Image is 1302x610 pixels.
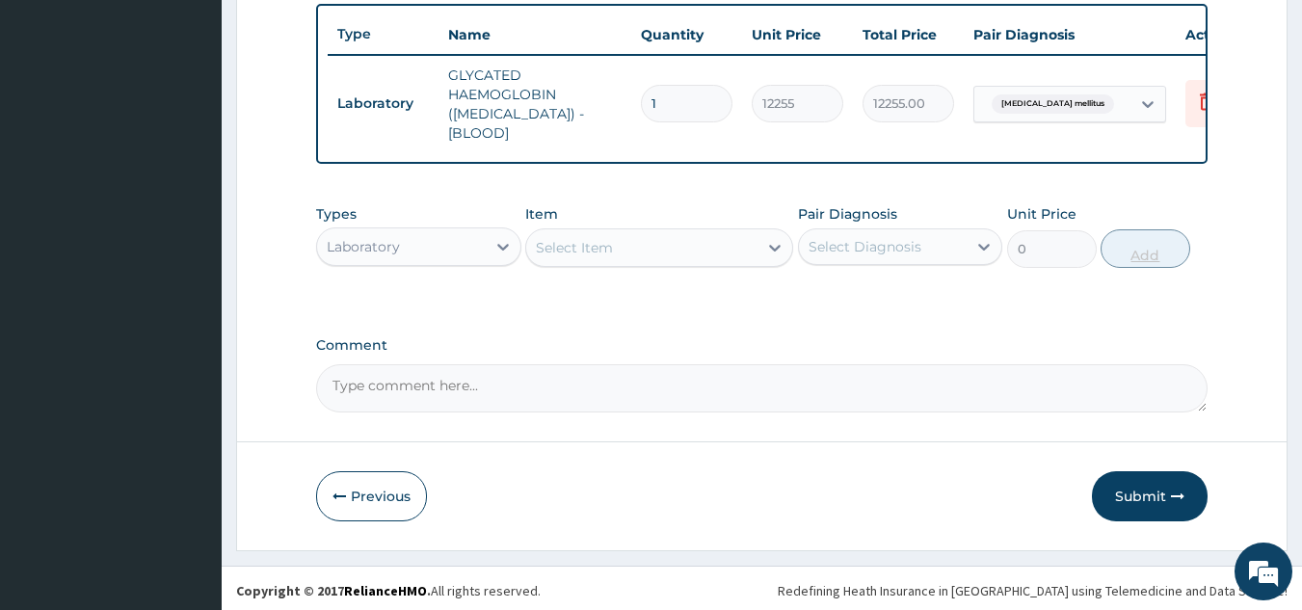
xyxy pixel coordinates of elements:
label: Item [525,204,558,224]
span: [MEDICAL_DATA] mellitus [992,94,1114,114]
label: Types [316,206,357,223]
th: Total Price [853,15,964,54]
th: Quantity [631,15,742,54]
div: Chat with us now [100,108,324,133]
div: Select Item [536,238,613,257]
div: Laboratory [327,237,400,256]
label: Comment [316,337,1209,354]
td: Laboratory [328,86,438,121]
label: Pair Diagnosis [798,204,897,224]
strong: Copyright © 2017 . [236,582,431,599]
button: Previous [316,471,427,521]
button: Add [1101,229,1190,268]
div: Minimize live chat window [316,10,362,56]
th: Unit Price [742,15,853,54]
label: Unit Price [1007,204,1076,224]
img: d_794563401_company_1708531726252_794563401 [36,96,78,145]
th: Type [328,16,438,52]
a: RelianceHMO [344,582,427,599]
div: Redefining Heath Insurance in [GEOGRAPHIC_DATA] using Telemedicine and Data Science! [778,581,1288,600]
textarea: Type your message and hit 'Enter' [10,406,367,473]
th: Name [438,15,631,54]
div: Select Diagnosis [809,237,921,256]
span: We're online! [112,182,266,377]
td: GLYCATED HAEMOGLOBIN ([MEDICAL_DATA]) - [BLOOD] [438,56,631,152]
button: Submit [1092,471,1208,521]
th: Pair Diagnosis [964,15,1176,54]
th: Actions [1176,15,1272,54]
